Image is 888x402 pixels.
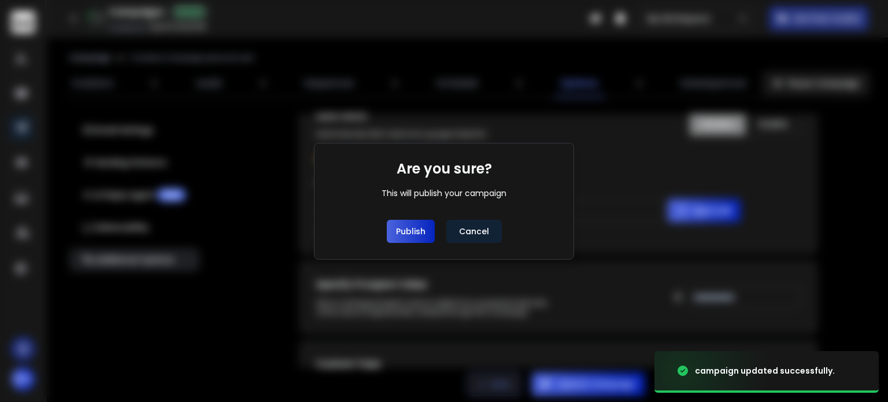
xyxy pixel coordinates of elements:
[387,220,435,243] button: Publish
[446,220,502,243] button: Cancel
[382,187,506,199] div: This will publish your campaign
[695,365,835,377] div: campaign updated successfully.
[397,160,492,178] h1: Are you sure?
